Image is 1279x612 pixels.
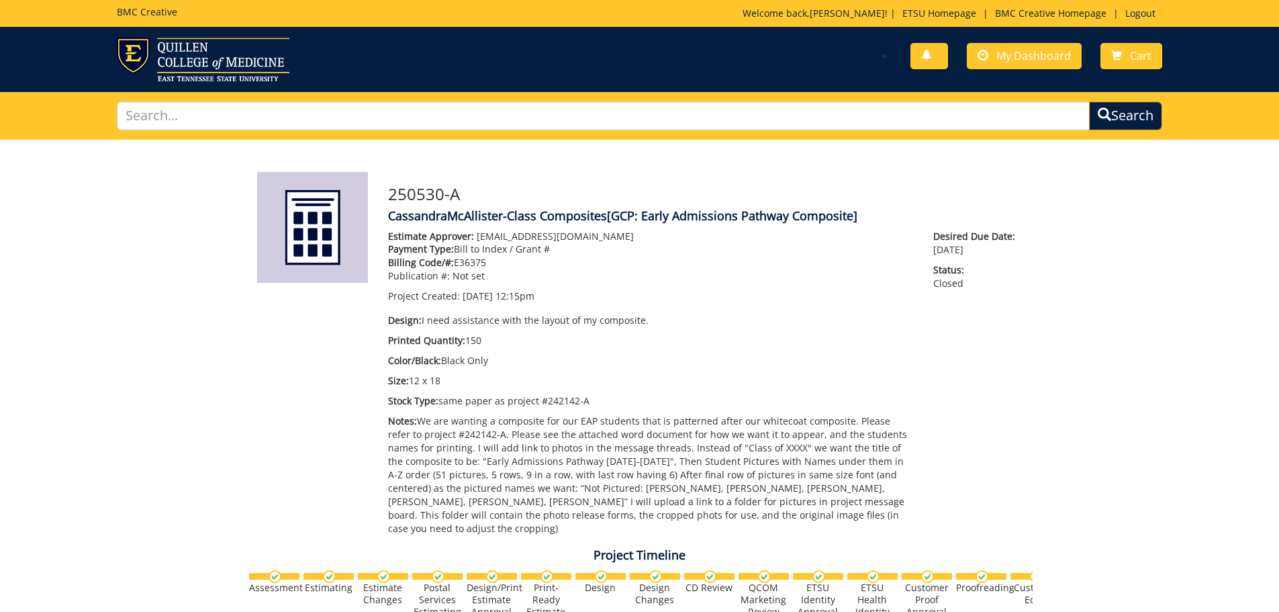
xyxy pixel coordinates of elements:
p: [EMAIL_ADDRESS][DOMAIN_NAME] [388,230,914,243]
div: Estimating [303,582,354,594]
p: Closed [933,263,1022,290]
img: checkmark [921,570,934,583]
span: Design: [388,314,422,326]
p: 12 x 18 [388,374,914,388]
img: checkmark [1030,570,1043,583]
img: checkmark [867,570,880,583]
div: Design Changes [630,582,680,606]
div: Estimate Changes [358,582,408,606]
p: We are wanting a composite for our EAP students that is patterned after our whitecoat composite. ... [388,414,914,535]
h4: Project Timeline [247,549,1033,562]
img: checkmark [432,570,444,583]
div: Assessment [249,582,299,594]
img: checkmark [323,570,336,583]
span: [DATE] 12:15pm [463,290,534,302]
span: Cart [1130,48,1151,63]
img: checkmark [649,570,662,583]
p: Bill to Index / Grant # [388,243,914,256]
div: Proofreading [956,582,1006,594]
span: My Dashboard [996,48,1071,63]
img: checkmark [812,570,825,583]
img: checkmark [486,570,499,583]
p: Black Only [388,354,914,367]
p: same paper as project #242142-A [388,394,914,408]
img: ETSU logo [117,38,289,81]
span: Notes: [388,414,417,427]
span: Payment Type: [388,243,454,255]
img: checkmark [540,570,553,583]
p: E36375 [388,256,914,269]
span: Desired Due Date: [933,230,1022,243]
a: Logout [1119,7,1162,19]
div: Customer Edits [1010,582,1061,606]
a: ETSU Homepage [896,7,983,19]
span: Publication #: [388,269,450,282]
span: Billing Code/#: [388,256,454,269]
div: CD Review [684,582,735,594]
span: Color/Black: [388,354,441,367]
h4: CassandraMcAllister-Class Composites [388,210,1023,223]
img: checkmark [377,570,390,583]
span: Project Created: [388,290,460,302]
span: Printed Quantity: [388,334,465,347]
img: checkmark [595,570,608,583]
a: Cart [1100,43,1162,69]
h3: 250530-A [388,185,1023,203]
span: Estimate Approver: [388,230,474,243]
img: checkmark [758,570,771,583]
a: [PERSON_NAME] [810,7,885,19]
img: checkmark [269,570,281,583]
img: checkmark [976,570,988,583]
span: Status: [933,263,1022,277]
p: [DATE] [933,230,1022,257]
div: Design [575,582,626,594]
img: checkmark [704,570,716,583]
input: Search... [117,101,1090,130]
img: Product featured image [257,172,368,283]
span: Stock Type: [388,394,438,407]
p: 150 [388,334,914,347]
a: My Dashboard [967,43,1082,69]
span: Not set [453,269,485,282]
span: Size: [388,374,409,387]
p: Welcome back, ! | | | [743,7,1162,20]
h5: BMC Creative [117,7,177,17]
button: Search [1089,101,1162,130]
span: [GCP: Early Admissions Pathway Composite] [607,208,857,224]
p: I need assistance with the layout of my composite. [388,314,914,327]
a: BMC Creative Homepage [988,7,1113,19]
